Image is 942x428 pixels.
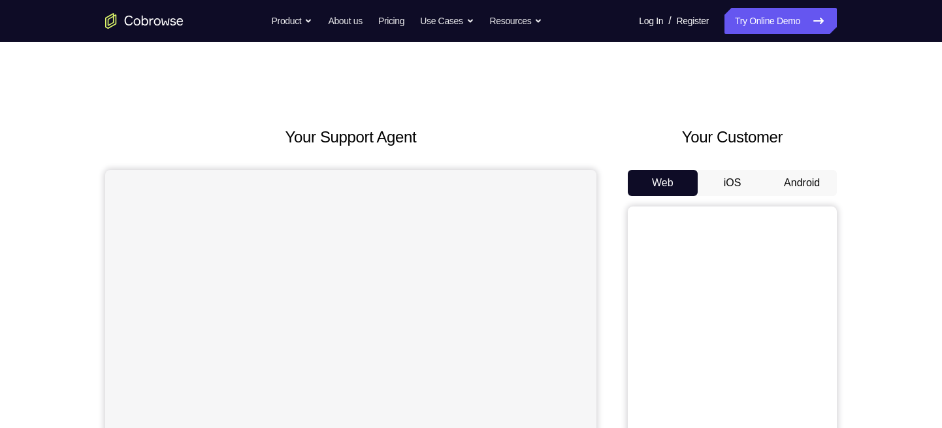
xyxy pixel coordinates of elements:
[668,13,671,29] span: /
[767,170,837,196] button: Android
[272,8,313,34] button: Product
[105,125,596,149] h2: Your Support Agent
[490,8,543,34] button: Resources
[420,8,474,34] button: Use Cases
[105,13,184,29] a: Go to the home page
[677,8,709,34] a: Register
[698,170,768,196] button: iOS
[328,8,362,34] a: About us
[628,125,837,149] h2: Your Customer
[639,8,663,34] a: Log In
[724,8,837,34] a: Try Online Demo
[378,8,404,34] a: Pricing
[628,170,698,196] button: Web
